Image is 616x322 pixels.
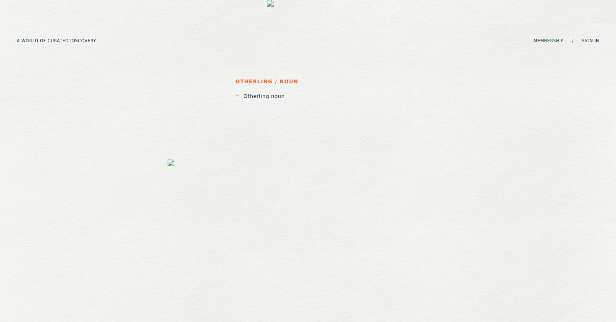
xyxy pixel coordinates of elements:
p: Otherling noun [243,93,285,100]
a: Membership [533,39,564,44]
span: / [572,38,573,44]
h5: A WORLD OF CURATED DISCOVERY. [17,39,129,44]
a: Sign in [582,39,599,44]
